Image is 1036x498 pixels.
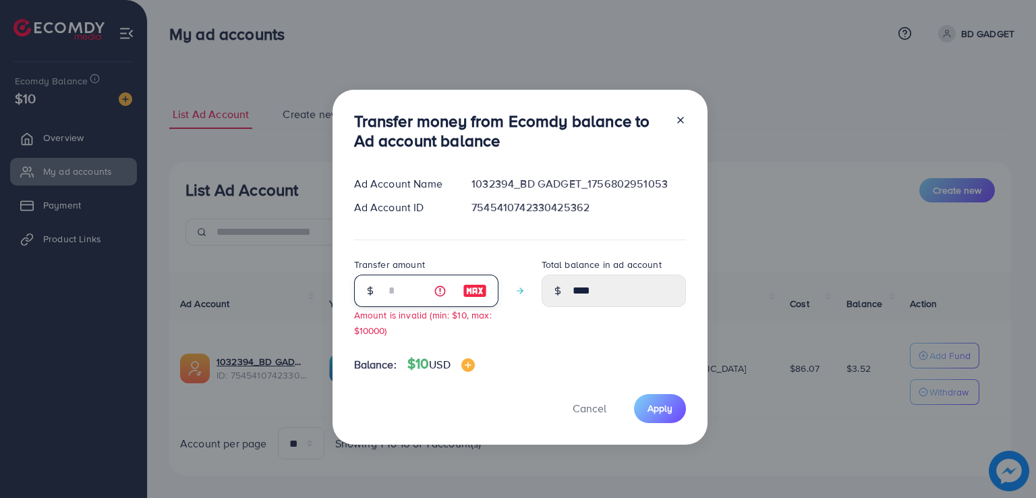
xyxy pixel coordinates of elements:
div: 1032394_BD GADGET_1756802951053 [461,176,696,192]
span: USD [429,357,450,372]
label: Transfer amount [354,258,425,271]
label: Total balance in ad account [542,258,662,271]
span: Cancel [573,401,606,416]
span: Balance: [354,357,397,372]
h4: $10 [407,356,475,372]
button: Cancel [556,394,623,423]
span: Apply [647,402,672,415]
div: Ad Account ID [343,200,461,215]
div: 7545410742330425362 [461,200,696,215]
img: image [461,358,475,372]
button: Apply [634,394,686,423]
h3: Transfer money from Ecomdy balance to Ad account balance [354,111,664,150]
img: image [463,283,487,299]
div: Ad Account Name [343,176,461,192]
small: Amount is invalid (min: $10, max: $10000) [354,308,492,337]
